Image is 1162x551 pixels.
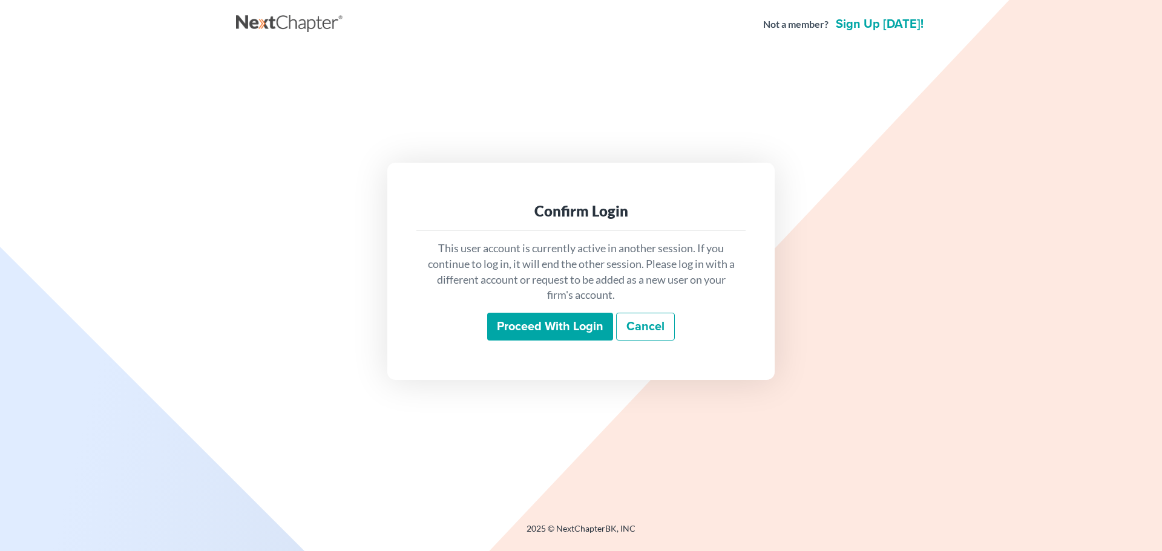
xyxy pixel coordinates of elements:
[236,523,926,544] div: 2025 © NextChapterBK, INC
[426,241,736,303] p: This user account is currently active in another session. If you continue to log in, it will end ...
[616,313,675,341] a: Cancel
[763,18,829,31] strong: Not a member?
[426,201,736,221] div: Confirm Login
[487,313,613,341] input: Proceed with login
[833,18,926,30] a: Sign up [DATE]!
